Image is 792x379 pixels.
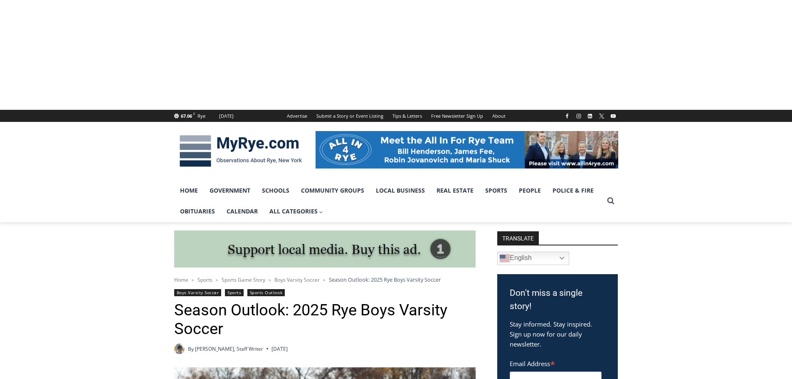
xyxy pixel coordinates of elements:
[608,111,618,121] a: YouTube
[181,113,192,119] span: 67.06
[174,301,476,339] h1: Season Outlook: 2025 Rye Boys Varsity Soccer
[221,201,264,222] a: Calendar
[222,276,265,283] a: Sports Game Story
[603,193,618,208] button: View Search Form
[219,112,234,120] div: [DATE]
[264,201,329,222] a: All Categories
[256,180,295,201] a: Schools
[225,289,244,296] a: Sports
[174,275,476,284] nav: Breadcrumbs
[547,180,600,201] a: Police & Fire
[271,345,288,353] time: [DATE]
[274,276,320,283] a: Boys Varsity Soccer
[174,289,222,296] a: Boys Varsity Soccer
[388,110,427,122] a: Tips & Letters
[174,180,204,201] a: Home
[174,180,603,222] nav: Primary Navigation
[497,252,569,265] a: English
[195,345,263,352] a: [PERSON_NAME], Staff Writer
[312,110,388,122] a: Submit a Story or Event Listing
[269,207,323,216] span: All Categories
[193,111,195,116] span: F
[497,231,539,245] strong: TRANSLATE
[510,319,605,349] p: Stay informed. Stay inspired. Sign up now for our daily newsletter.
[197,112,205,120] div: Rye
[597,111,607,121] a: X
[574,111,584,121] a: Instagram
[174,201,221,222] a: Obituaries
[282,110,510,122] nav: Secondary Navigation
[174,129,307,173] img: MyRye.com
[247,289,285,296] a: Sports Outlook
[316,131,618,168] img: All in for Rye
[510,287,605,313] h3: Don't miss a single story!
[174,344,185,354] img: (PHOTO: MyRye.com 2024 Head Intern, Editor and now Staff Writer Charlie Morris. Contributed.)Char...
[174,230,476,268] img: support local media, buy this ad
[510,355,602,370] label: Email Address
[488,110,510,122] a: About
[295,180,370,201] a: Community Groups
[585,111,595,121] a: Linkedin
[174,344,185,354] a: Author image
[282,110,312,122] a: Advertise
[192,277,194,283] span: >
[513,180,547,201] a: People
[329,276,441,283] span: Season Outlook: 2025 Rye Boys Varsity Soccer
[427,110,488,122] a: Free Newsletter Sign Up
[370,180,431,201] a: Local Business
[269,277,271,283] span: >
[174,276,188,283] a: Home
[188,345,194,353] span: By
[197,276,212,283] a: Sports
[479,180,513,201] a: Sports
[323,277,326,283] span: >
[216,277,218,283] span: >
[562,111,572,121] a: Facebook
[431,180,479,201] a: Real Estate
[204,180,256,201] a: Government
[500,253,510,263] img: en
